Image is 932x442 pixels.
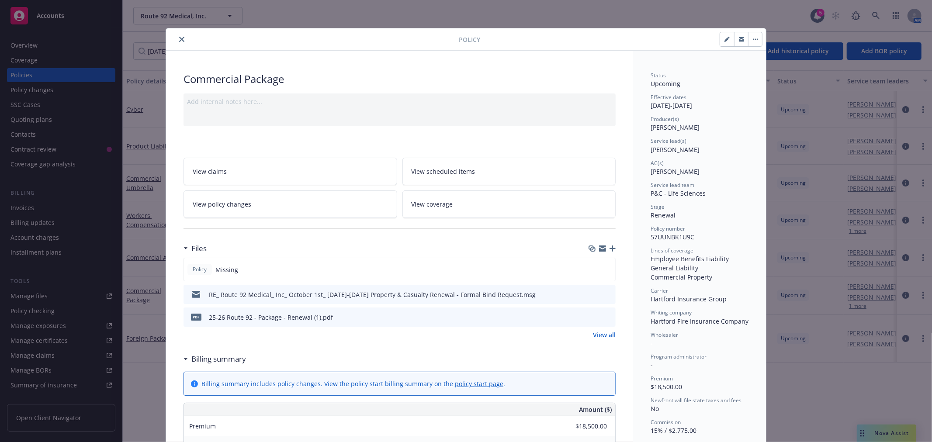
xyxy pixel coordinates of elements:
span: Status [651,72,666,79]
div: 25-26 Route 92 - Package - Renewal (1).pdf [209,313,333,322]
span: P&C - Life Sciences [651,189,706,197]
span: View scheduled items [412,167,475,176]
span: AC(s) [651,159,664,167]
div: Add internal notes here... [187,97,612,106]
span: 57UUNBK1U9C [651,233,694,241]
span: 15% / $2,775.00 [651,426,696,435]
span: Effective dates [651,93,686,101]
button: preview file [604,290,612,299]
button: download file [590,313,597,322]
span: No [651,404,659,413]
div: Commercial Property [651,273,748,282]
button: download file [590,290,597,299]
span: - [651,339,653,347]
span: Amount ($) [579,405,612,414]
span: Premium [189,422,216,430]
span: Service lead team [651,181,694,189]
span: Program administrator [651,353,707,360]
a: View all [593,330,616,339]
a: View coverage [402,190,616,218]
span: Hartford Fire Insurance Company [651,317,748,325]
div: Billing summary [184,353,246,365]
span: Producer(s) [651,115,679,123]
span: $18,500.00 [651,383,682,391]
span: [PERSON_NAME] [651,167,700,176]
span: View coverage [412,200,453,209]
div: Commercial Package [184,72,616,86]
button: preview file [604,313,612,322]
span: Policy number [651,225,685,232]
div: Files [184,243,207,254]
div: Employee Benefits Liability [651,254,748,263]
span: pdf [191,314,201,320]
h3: Billing summary [191,353,246,365]
span: Stage [651,203,665,211]
a: View scheduled items [402,158,616,185]
span: Hartford Insurance Group [651,295,727,303]
a: View claims [184,158,397,185]
span: Premium [651,375,673,382]
div: General Liability [651,263,748,273]
div: RE_ Route 92 Medical_ Inc_ October 1st_ [DATE]-[DATE] Property & Casualty Renewal - Formal Bind R... [209,290,536,299]
span: View claims [193,167,227,176]
span: Newfront will file state taxes and fees [651,397,741,404]
span: Service lead(s) [651,137,686,145]
a: View policy changes [184,190,397,218]
span: Policy [459,35,480,44]
button: close [177,34,187,45]
h3: Files [191,243,207,254]
span: Lines of coverage [651,247,693,254]
span: Missing [215,265,238,274]
a: policy start page [455,380,503,388]
span: Policy [191,266,208,273]
div: Billing summary includes policy changes. View the policy start billing summary on the . [201,379,505,388]
div: [DATE] - [DATE] [651,93,748,110]
span: View policy changes [193,200,251,209]
span: Writing company [651,309,692,316]
span: Carrier [651,287,668,294]
span: - [651,361,653,369]
span: Wholesaler [651,331,678,338]
span: [PERSON_NAME] [651,145,700,154]
span: Commission [651,418,681,426]
span: Upcoming [651,79,680,88]
span: [PERSON_NAME] [651,123,700,131]
input: 0.00 [555,420,612,433]
span: Renewal [651,211,676,219]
